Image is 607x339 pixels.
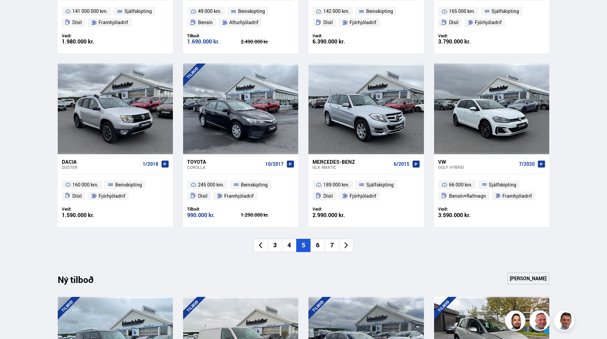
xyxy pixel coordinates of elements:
[58,274,105,289] div: Ný tilboð
[394,161,409,167] span: 6/2015
[475,18,502,26] span: Fjórhjóladrif
[187,159,263,165] div: Toyota
[198,18,213,26] span: Bensín
[62,159,140,165] div: Dacia
[449,181,472,189] span: 66 000 km.
[313,33,366,38] div: Verð:
[449,7,475,15] span: 165 000 km.
[438,39,492,44] div: 3.790.000 kr.
[282,239,296,252] li: 4
[198,181,224,189] span: 245 000 km.
[241,39,294,44] div: 2.490.000 kr.
[438,212,492,218] div: 3.590.000 kr.
[187,39,241,44] div: 1.690.000 kr.
[72,181,99,189] span: 160 000 km.
[187,33,241,38] div: Tilboð:
[143,161,158,167] span: 1/2018
[350,192,376,200] span: Fjórhjóladrif
[62,165,140,169] div: Duster
[492,7,519,15] span: Sjálfskipting
[366,7,393,15] span: Beinskipting
[449,192,486,200] span: Bensín+Rafmagn
[313,159,391,165] div: Mercedes-Benz
[506,311,526,332] img: nhp88E3Fdnt1Opn2.png
[72,7,108,15] span: 141 000 000 km.
[555,311,575,332] img: FbJEzSuNWCJXmdc-.webp
[72,18,82,26] span: Dísil
[229,18,258,26] span: Afturhjóladrif
[99,18,128,26] span: Framhjóladrif
[308,154,424,227] a: Mercedes-Benz GLK 4MATIC 6/2015 189 000 km. Sjálfskipting Dísil Fjórhjóladrif Verð: 2.990.000 kr.
[224,192,254,200] span: Framhjóladrif
[238,7,265,15] span: Beinskipting
[438,159,516,165] div: VW
[350,18,376,26] span: Fjórhjóladrif
[313,165,391,169] div: GLK 4MATIC
[62,33,115,38] div: Verð:
[449,18,459,26] span: Dísil
[62,39,115,44] div: 1.980.000 kr.
[438,33,492,38] div: Verð:
[187,165,263,169] div: Corolla
[62,207,115,212] div: Verð:
[198,192,208,200] span: Dísil
[296,239,310,252] li: 5
[323,7,350,15] span: 142 000 km.
[438,165,516,169] div: Golf HYBRID
[5,3,26,23] button: Opna LiveChat spjallviðmót
[507,272,549,285] a: [PERSON_NAME]
[366,181,394,189] span: Sjálfskipting
[531,311,551,332] img: siFngHWaQ9KaOqBr.png
[241,181,268,189] span: Beinskipting
[72,192,82,200] span: Dísil
[519,161,535,167] span: 7/2020
[265,161,284,167] span: 10/2017
[313,39,366,44] div: 6.390.000 kr.
[313,212,366,218] div: 2.990.000 kr.
[323,181,350,189] span: 189 000 km.
[124,7,152,15] span: Sjálfskipting
[187,207,241,212] div: Tilboð:
[241,213,294,217] div: 1.290.000 kr.
[325,239,339,252] li: 7
[115,181,142,189] span: Beinskipting
[323,192,333,200] span: Dísil
[502,192,532,200] span: Framhjóladrif
[323,18,333,26] span: Dísil
[434,154,549,227] a: VW Golf HYBRID 7/2020 66 000 km. Sjálfskipting Bensín+Rafmagn Framhjóladrif Verð: 3.590.000 kr.
[58,154,173,227] a: Dacia Duster 1/2018 160 000 km. Beinskipting Dísil Fjórhjóladrif Verð: 1.590.000 kr.
[198,7,221,15] span: 49 000 km.
[268,239,282,252] li: 3
[438,207,492,212] div: Verð:
[187,212,241,218] div: 990.000 kr.
[489,181,516,189] span: Sjálfskipting
[310,239,325,252] li: 6
[313,207,366,212] div: Verð:
[183,154,298,227] a: Toyota Corolla 10/2017 245 000 km. Beinskipting Dísil Framhjóladrif Tilboð: 990.000 kr. 1.290.000...
[99,192,125,200] span: Fjórhjóladrif
[62,212,115,218] div: 1.590.000 kr.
